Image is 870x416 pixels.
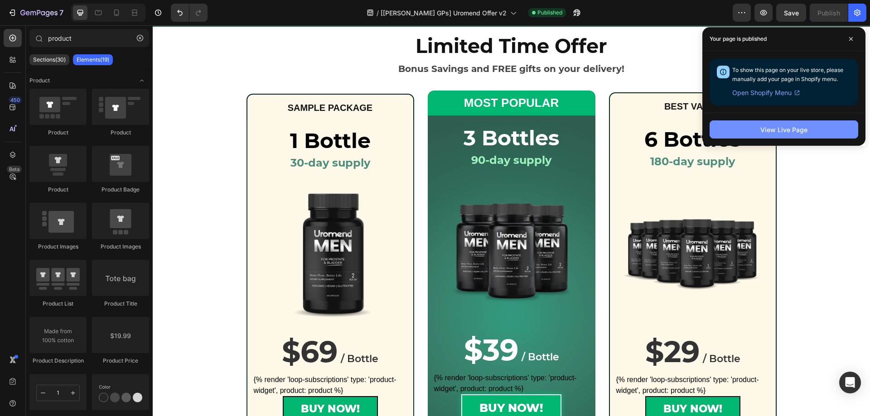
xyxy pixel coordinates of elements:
div: Product Images [29,243,87,251]
span: / [377,8,379,18]
strong: $29 [493,308,547,344]
span: [[PERSON_NAME] GPs] Uromend Offer v2 [381,8,507,18]
div: Product Description [29,357,87,365]
span: BEST VALUE [512,76,568,86]
div: Product Title [92,300,149,308]
span: / Bottle [550,327,588,339]
p: Sections(30) [33,56,66,63]
strong: $69 [129,308,185,344]
strong: 6 Bottles [492,101,588,127]
button: BUY NOW! [493,371,588,397]
button: Publish [810,4,848,22]
div: Undo/Redo [171,4,208,22]
span: To show this page on your live store, please manually add your page in Shopify menu. [732,67,843,82]
strong: 1 Bottle [137,102,218,128]
strong: 30-day supply [138,131,217,144]
span: Toggle open [135,73,149,88]
div: 450 [9,96,22,104]
strong: 3 Bottles [311,100,406,125]
strong: 180-day supply [498,129,582,143]
span: Open Shopify Menu [732,87,792,98]
div: Product List [29,300,87,308]
button: View Live Page [710,120,858,139]
p: 7 [59,7,63,18]
span: Save [784,9,799,17]
p: Your page is published [710,34,767,43]
span: / Bottle [369,325,406,338]
div: Product [29,129,87,137]
strong: MOST POPULAR [311,71,406,84]
div: View Live Page [760,125,807,134]
div: Publish [817,8,840,18]
div: Product [29,186,87,194]
div: Beta [7,166,22,173]
strong: $39 [311,306,366,342]
div: Open Intercom Messenger [839,372,861,393]
button: BUY NOW! [130,371,225,397]
span: Product [29,77,50,85]
div: BUY NOW! [327,373,391,393]
div: {% render 'loop-subscriptions' type: 'product-widget', product: product %} [101,349,254,371]
div: BUY NOW! [148,374,207,393]
div: Product Badge [92,186,149,194]
div: {% render 'loop-subscriptions' type: 'product-widget', product: product %} [464,349,617,371]
input: Search Sections & Elements [29,29,149,47]
span: Published [537,9,562,17]
div: Product Images [92,243,149,251]
div: Product Price [92,357,149,365]
div: {% render 'loop-subscriptions' type: 'product-widget', product: product %} [281,347,436,369]
div: BUY NOW! [511,374,570,393]
button: 7 [4,4,68,22]
button: BUY NOW! [309,369,409,397]
strong: 90-day supply [319,128,399,141]
button: Save [776,4,806,22]
p: Elements(19) [77,56,109,63]
span: SAMPLE PACKAGE [135,77,220,87]
div: Product [92,129,149,137]
strong: Bonus Savings and FREE gifts on your delivery! [246,38,472,49]
iframe: To enrich screen reader interactions, please activate Accessibility in Grammarly extension settings [153,25,870,416]
span: / Bottle [188,327,226,339]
